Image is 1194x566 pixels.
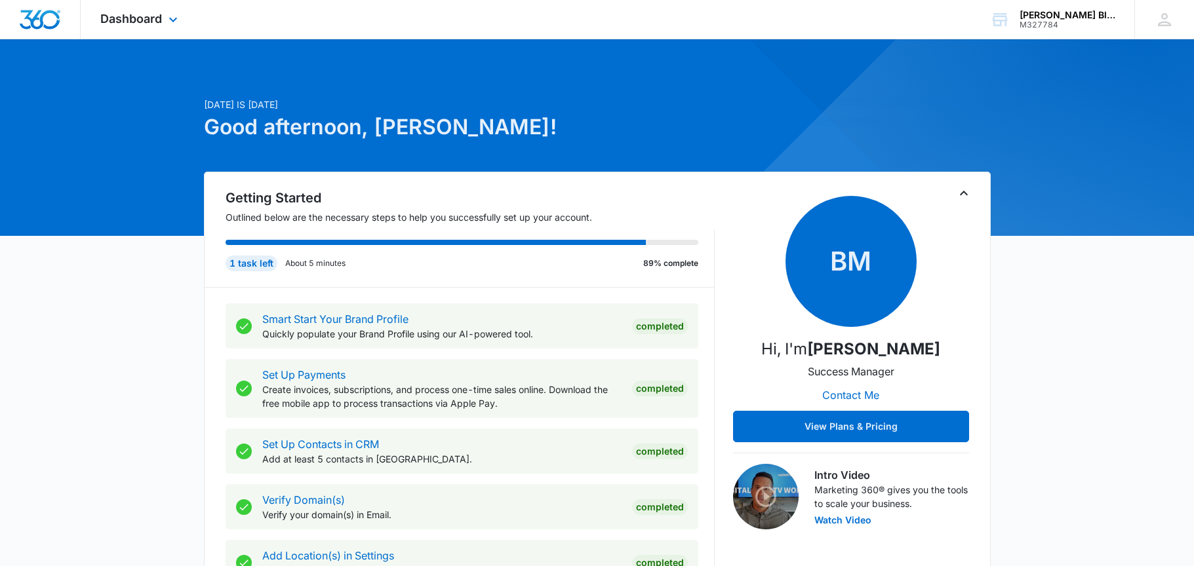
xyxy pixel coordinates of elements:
p: Marketing 360® gives you the tools to scale your business. [814,483,969,510]
strong: [PERSON_NAME] [807,339,940,358]
p: Verify your domain(s) in Email. [262,508,622,521]
a: Add Location(s) in Settings [262,549,394,562]
h2: Getting Started [226,188,715,208]
div: account id [1020,20,1115,29]
h3: Intro Video [814,467,969,483]
p: Hi, I'm [761,337,940,361]
p: Quickly populate your Brand Profile using our AI-powered tool. [262,327,622,341]
span: BM [786,196,917,327]
span: Dashboard [100,12,162,26]
div: 1 task left [226,255,277,271]
a: Set Up Contacts in CRM [262,438,379,451]
div: Completed [632,381,688,396]
a: Smart Start Your Brand Profile [262,312,408,326]
img: Intro Video [733,464,799,529]
div: Completed [632,318,688,334]
button: Toggle Collapse [956,185,972,201]
div: account name [1020,10,1115,20]
a: Verify Domain(s) [262,493,345,506]
button: Contact Me [809,379,892,411]
p: Create invoices, subscriptions, and process one-time sales online. Download the free mobile app t... [262,383,622,410]
p: Success Manager [808,364,894,379]
p: Add at least 5 contacts in [GEOGRAPHIC_DATA]. [262,452,622,466]
a: Set Up Payments [262,368,346,381]
p: Outlined below are the necessary steps to help you successfully set up your account. [226,210,715,224]
div: Completed [632,499,688,515]
p: [DATE] is [DATE] [204,98,723,111]
h1: Good afternoon, [PERSON_NAME]! [204,111,723,143]
button: Watch Video [814,516,871,525]
p: About 5 minutes [285,257,346,269]
p: 89% complete [643,257,698,269]
button: View Plans & Pricing [733,411,969,442]
div: Completed [632,443,688,459]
